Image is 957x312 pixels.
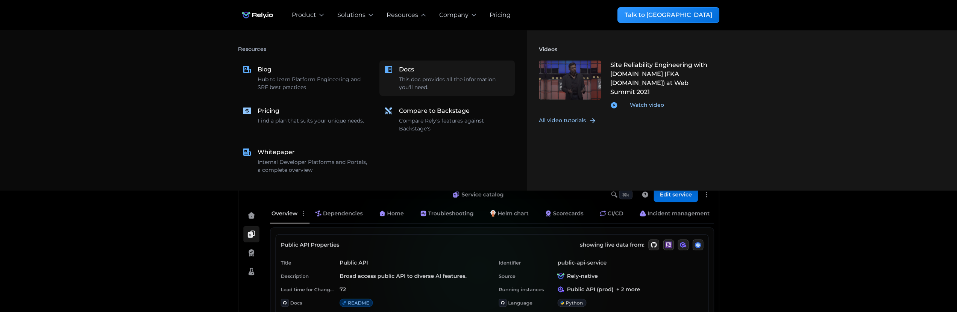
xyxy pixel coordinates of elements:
[610,61,715,97] div: Site Reliability Engineering with [DOMAIN_NAME] (FKA [DOMAIN_NAME]) at Web Summit 2021
[399,65,414,74] div: Docs
[238,8,277,23] a: home
[258,106,279,115] div: Pricing
[238,143,373,179] a: WhitepaperInternal Developer Platforms and Portals, a complete overview
[258,148,295,157] div: Whitepaper
[292,11,316,20] div: Product
[258,158,369,174] div: Internal Developer Platforms and Portals, a complete overview
[337,11,366,20] div: Solutions
[238,8,277,23] img: Rely.io logo
[490,11,511,20] a: Pricing
[539,42,719,56] h4: Videos
[617,7,719,23] a: Talk to [GEOGRAPHIC_DATA]
[238,61,373,96] a: BlogHub to learn Platform Engineering and SRE best practices
[439,11,469,20] div: Company
[539,117,586,124] div: All video tutorials
[625,11,712,20] div: Talk to [GEOGRAPHIC_DATA]
[258,117,364,125] div: Find a plan that suits your unique needs.
[238,42,515,56] h4: Resources
[379,61,515,96] a: DocsThis doc provides all the information you'll need.
[399,76,510,91] div: This doc provides all the information you'll need.
[379,102,515,137] a: Compare to BackstageCompare Rely's features against Backstage's
[399,106,470,115] div: Compare to Backstage
[534,56,719,114] a: Site Reliability Engineering with [DOMAIN_NAME] (FKA [DOMAIN_NAME]) at Web Summit 2021Watch video
[907,262,946,301] iframe: Chatbot
[630,101,664,109] div: Watch video
[238,102,373,137] a: PricingFind a plan that suits your unique needs.
[387,11,418,20] div: Resources
[539,117,605,124] a: All video tutorials
[258,76,369,91] div: Hub to learn Platform Engineering and SRE best practices
[399,117,510,133] div: Compare Rely's features against Backstage's
[258,65,271,74] div: Blog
